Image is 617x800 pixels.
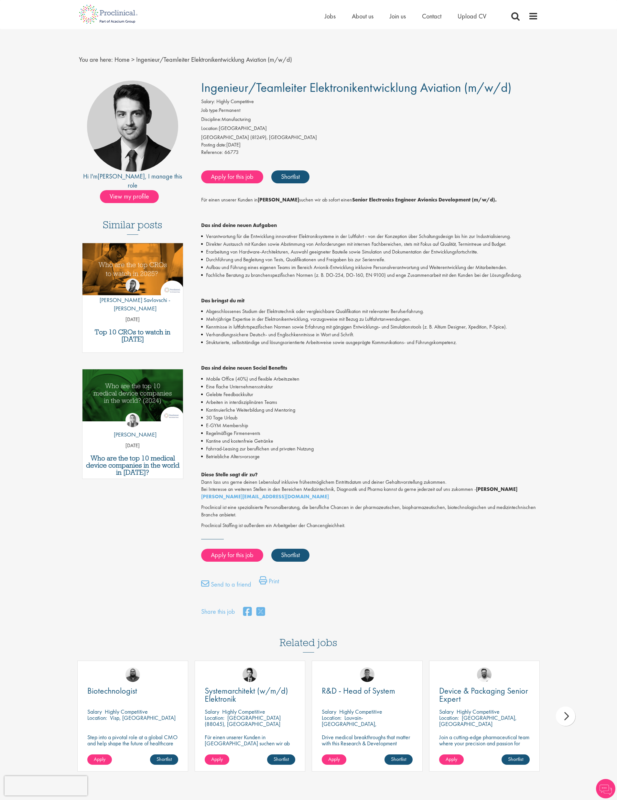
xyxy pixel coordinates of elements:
li: Manufacturing [201,116,538,125]
p: Für einen unserer Kunden in suchen wir ab sofort einen [201,196,538,204]
a: Shortlist [271,170,309,183]
span: Biotechnologist [87,685,137,696]
p: Visp, [GEOGRAPHIC_DATA] [110,714,176,721]
span: Location: [439,714,459,721]
p: Proclinical ist eine spezialisierte Personalberatung, die berufliche Chancen in der pharmazeutisc... [201,504,538,519]
p: Join a cutting-edge pharmaceutical team where your precision and passion for quality will help sh... [439,734,530,759]
li: Eine flache Unternehmensstruktur [201,383,538,391]
p: Highly Competitive [457,708,500,715]
p: [GEOGRAPHIC_DATA] (88045), [GEOGRAPHIC_DATA] [205,714,281,728]
iframe: reCAPTCHA [5,776,87,795]
a: share on facebook [243,605,252,619]
span: You are here: [79,55,113,64]
li: Verhandlungssichere Deutsch- und Englischkenntnisse in Wort und Schrift. [201,331,538,339]
label: Discipline: [201,116,222,123]
div: Job description [201,196,538,529]
a: Hannah Burke [PERSON_NAME] [109,413,157,442]
li: Aufbau und Führung eines eigenen Teams im Bereich Avionik-Entwicklung inklusive Personalverantwor... [201,264,538,271]
li: [GEOGRAPHIC_DATA] [201,125,538,134]
li: Mehrjährige Expertise in der Elektronikentwicklung, vorzugsweise mit Bezug zu Luftfahrtanwendungen. [201,315,538,323]
li: E-GYM Membership [201,422,538,429]
span: 66773 [224,149,239,156]
a: breadcrumb link [114,55,130,64]
img: Christian Andersen [360,667,374,682]
li: Gelebte Feedbackkultur [201,391,538,398]
span: Device & Packaging Senior Expert [439,685,528,704]
a: share on twitter [256,605,265,619]
p: Drive medical breakthroughs that matter with this Research & Development position! [322,734,413,752]
label: Reference: [201,149,223,156]
p: Highly Competitive [339,708,382,715]
strong: Das bringst du mit [201,297,244,304]
a: Apply [439,754,464,765]
li: 30 Tage Urlaub [201,414,538,422]
strong: Senior Electronics Engineer Avionics Development (m/w/d). [352,196,497,203]
img: Ashley Bennett [125,667,140,682]
p: [DATE] [82,442,183,449]
li: Betriebliche Altersvorsorge [201,453,538,460]
a: Apply [322,754,346,765]
a: Contact [422,12,441,20]
a: About us [352,12,373,20]
p: Für einen unserer Kunden in [GEOGRAPHIC_DATA] suchen wir ab sofort einen Leitenden Systemarchitek... [205,734,296,759]
p: Dann lass uns gerne deinen Lebenslauf inklusive frühestmöglichem Eintrittsdatum und deiner Gehalt... [201,464,538,501]
a: Upload CV [458,12,486,20]
label: Job type: [201,107,219,114]
a: Apply [87,754,112,765]
label: Share this job [201,607,235,616]
img: Hannah Burke [125,413,140,427]
span: Apply [94,756,105,762]
strong: Diese Stelle sagt dir zu? [201,471,258,478]
li: Fachliche Beratung zu branchenspezifischen Normen (z. B. DO-254, DO-160, EN 9100) und enge Zusamm... [201,271,538,279]
span: Salary [205,708,219,715]
a: [PERSON_NAME] [98,172,145,180]
p: Proclinical Staffing ist außerdem ein Arbeitgeber der Chancengleichheit. [201,522,538,529]
span: Salary [439,708,454,715]
a: Send to a friend [201,579,251,592]
span: Jobs [325,12,336,20]
li: Regelmäßige Firmenevents [201,429,538,437]
li: Kontinuierliche Weiterbildung und Mentoring [201,406,538,414]
span: View my profile [100,190,159,203]
div: [GEOGRAPHIC_DATA] (81249), [GEOGRAPHIC_DATA] [201,134,538,141]
strong: [PERSON_NAME] [201,486,517,500]
span: Location: [87,714,107,721]
div: next [556,707,575,726]
a: [PERSON_NAME][EMAIL_ADDRESS][DOMAIN_NAME] [201,493,329,500]
a: Systemarchitekt (w/m/d) Elektronik [205,687,296,703]
p: [PERSON_NAME] [109,430,157,439]
p: Highly Competitive [222,708,265,715]
img: Emile De Beer [477,667,492,682]
img: Top 10 Medical Device Companies 2024 [82,369,183,421]
span: Highly Competitive [216,98,254,105]
span: Location: [205,714,224,721]
span: R&D - Head of System [322,685,395,696]
a: R&D - Head of System [322,687,413,695]
span: Posting date: [201,141,226,148]
strong: [PERSON_NAME] [258,196,299,203]
a: Biotechnologist [87,687,178,695]
p: [DATE] [82,316,183,323]
a: Link to a post [82,369,183,427]
span: Ingenieur/Teamleiter Elektronikentwicklung Aviation (m/w/d) [201,79,512,96]
a: Shortlist [271,549,309,562]
div: [DATE] [201,141,538,149]
a: Join us [390,12,406,20]
img: Theodora Savlovschi - Wicks [125,278,140,293]
a: Device & Packaging Senior Expert [439,687,530,703]
a: Link to a post [82,243,183,300]
a: Who are the top 10 medical device companies in the world in [DATE]? [86,455,180,476]
a: Shortlist [502,754,530,765]
li: Strukturierte, selbstständige und lösungsorientierte Arbeitsweise sowie ausgeprägte Kommunikation... [201,339,538,346]
img: Thomas Wenig [243,667,257,682]
span: Apply [211,756,223,762]
li: Kenntnisse in luftfahrtspezifischen Normen sowie Erfahrung mit gängigen Entwicklungs- und Simulat... [201,323,538,331]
